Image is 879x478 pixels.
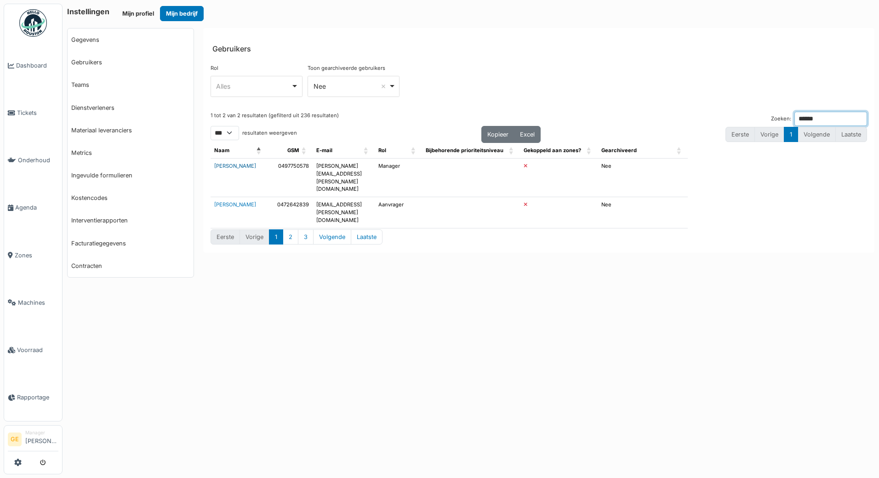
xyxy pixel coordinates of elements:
span: Dashboard [16,61,58,70]
button: Kopieer [481,126,514,143]
span: E-mail [316,147,332,154]
button: 2 [283,229,298,245]
a: Zones [4,232,62,279]
span: Onderhoud [18,156,58,165]
span: Bijbehorende prioriteitsniveau [426,147,503,154]
span: E-mail: Activate to sort [364,143,369,158]
span: Machines [18,298,58,307]
td: [PERSON_NAME][EMAIL_ADDRESS][PERSON_NAME][DOMAIN_NAME] [313,158,375,197]
a: Metrics [68,142,194,164]
button: Mijn bedrijf [160,6,204,21]
a: [PERSON_NAME] [214,163,256,169]
label: Zoeken: [771,115,791,123]
button: Excel [514,126,541,143]
a: Kostencodes [68,187,194,209]
a: Voorraad [4,326,62,374]
span: Rol [378,147,386,154]
td: [EMAIL_ADDRESS][PERSON_NAME][DOMAIN_NAME] [313,197,375,228]
a: Contracten [68,255,194,277]
a: Agenda [4,184,62,231]
span: GSM: Activate to sort [302,143,307,158]
a: Dashboard [4,42,62,89]
span: Voorraad [17,346,58,354]
a: Rapportage [4,374,62,421]
td: Manager [375,158,422,197]
button: Remove item: 'false' [379,82,388,91]
span: Tickets [17,108,58,117]
a: [PERSON_NAME] [214,201,256,208]
span: : Activate to sort [677,143,682,158]
span: Bijbehorende prioriteitsniveau : Activate to sort [509,143,514,158]
h6: Gebruikers [212,45,251,53]
li: GE [8,432,22,446]
img: Badge_color-CXgf-gQk.svg [19,9,47,37]
label: Toon gearchiveerde gebruikers [308,64,385,72]
span: Zones [15,251,58,260]
a: GE Manager[PERSON_NAME] [8,429,58,451]
span: GSM [287,147,299,154]
span: Rol: Activate to sort [411,143,417,158]
button: Next [313,229,351,245]
span: Kopieer [487,131,508,138]
td: 0472642839 [268,197,313,228]
nav: pagination [725,127,867,142]
span: Rapportage [17,393,58,402]
a: Onderhoud [4,137,62,184]
a: Interventierapporten [68,209,194,232]
button: 1 [269,229,283,245]
button: 1 [784,127,798,142]
span: Gearchiveerd [601,147,637,154]
span: Gekoppeld aan zones?: Activate to sort [587,143,592,158]
label: Rol [211,64,218,72]
nav: pagination [211,229,382,245]
button: Mijn profiel [116,6,160,21]
div: Nee [314,81,388,91]
div: 1 tot 2 van 2 resultaten (gefilterd uit 236 resultaten) [211,112,339,126]
a: Gegevens [68,28,194,51]
a: Teams [68,74,194,96]
td: Aanvrager [375,197,422,228]
a: Dienstverleners [68,97,194,119]
span: Agenda [15,203,58,212]
td: Nee [598,197,643,228]
div: Manager [25,429,58,436]
a: Ingevulde formulieren [68,164,194,187]
li: [PERSON_NAME] [25,429,58,449]
span: Excel [520,131,535,138]
a: Gebruikers [68,51,194,74]
div: Alles [216,81,291,91]
td: 0497750578 [268,158,313,197]
h6: Instellingen [67,7,109,16]
button: Last [351,229,382,245]
a: Machines [4,279,62,326]
a: Tickets [4,89,62,137]
a: Facturatiegegevens [68,232,194,255]
td: Nee [598,158,643,197]
a: Materiaal leveranciers [68,119,194,142]
span: Naam: Activate to invert sorting [257,143,262,158]
span: Naam [214,147,229,154]
span: Gekoppeld aan zones? [524,147,581,154]
label: resultaten weergeven [242,129,297,137]
button: 3 [298,229,314,245]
